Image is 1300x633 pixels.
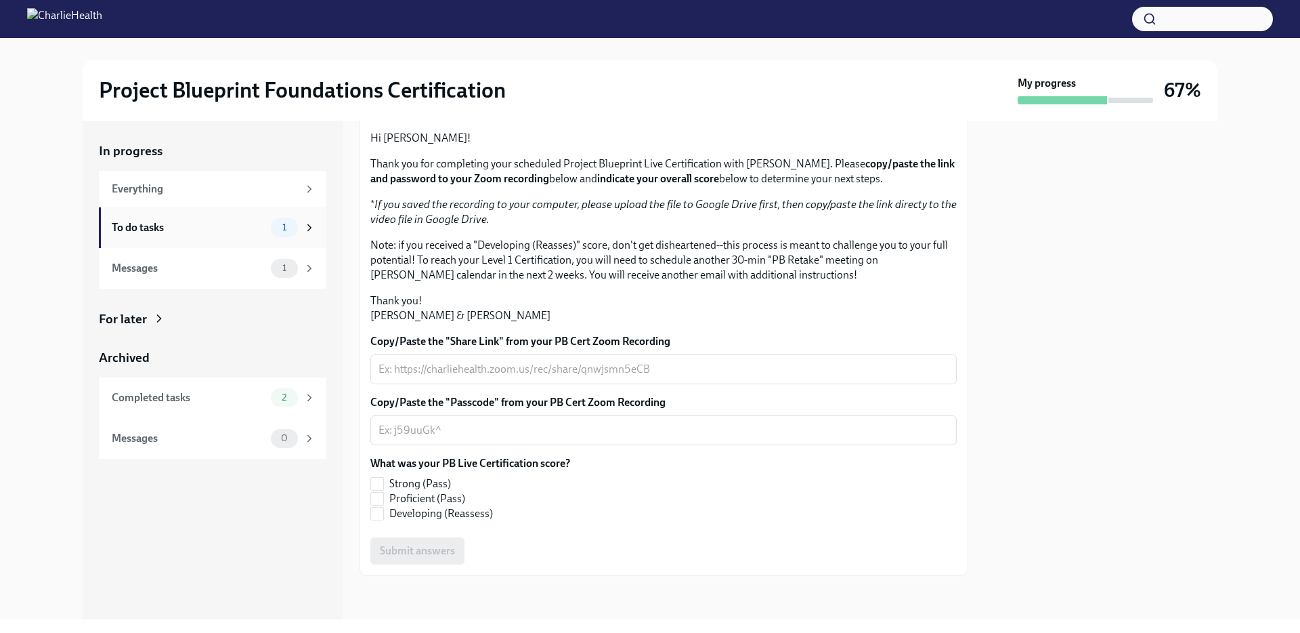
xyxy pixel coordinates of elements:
[370,395,957,410] label: Copy/Paste the "Passcode" from your PB Cert Zoom Recording
[99,77,506,104] h2: Project Blueprint Foundations Certification
[99,171,326,207] a: Everything
[274,222,295,232] span: 1
[112,220,265,235] div: To do tasks
[99,310,326,328] a: For later
[370,238,957,283] p: Note: if you received a "Developing (Reasses)" score, don't get disheartened--this process is mea...
[274,392,295,403] span: 2
[597,172,719,185] strong: indicate your overall score
[112,182,298,197] div: Everything
[99,207,326,248] a: To do tasks1
[27,8,102,30] img: CharlieHealth
[389,476,451,491] span: Strong (Pass)
[99,248,326,289] a: Messages1
[112,431,265,446] div: Messages
[273,433,296,443] span: 0
[99,377,326,418] a: Completed tasks2
[370,157,957,186] p: Thank you for completing your scheduled Project Blueprint Live Certification with [PERSON_NAME]. ...
[112,390,265,405] div: Completed tasks
[1164,78,1201,102] h3: 67%
[99,142,326,160] a: In progress
[99,418,326,459] a: Messages0
[274,263,295,273] span: 1
[99,310,147,328] div: For later
[389,506,493,521] span: Developing (Reassess)
[99,349,326,367] a: Archived
[1018,76,1076,91] strong: My progress
[370,198,957,226] em: If you saved the recording to your computer, please upload the file to Google Drive first, then c...
[370,131,957,146] p: Hi [PERSON_NAME]!
[370,293,957,323] p: Thank you! [PERSON_NAME] & [PERSON_NAME]
[389,491,465,506] span: Proficient (Pass)
[370,334,957,349] label: Copy/Paste the "Share Link" from your PB Cert Zoom Recording
[370,456,570,471] label: What was your PB Live Certification score?
[112,261,265,276] div: Messages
